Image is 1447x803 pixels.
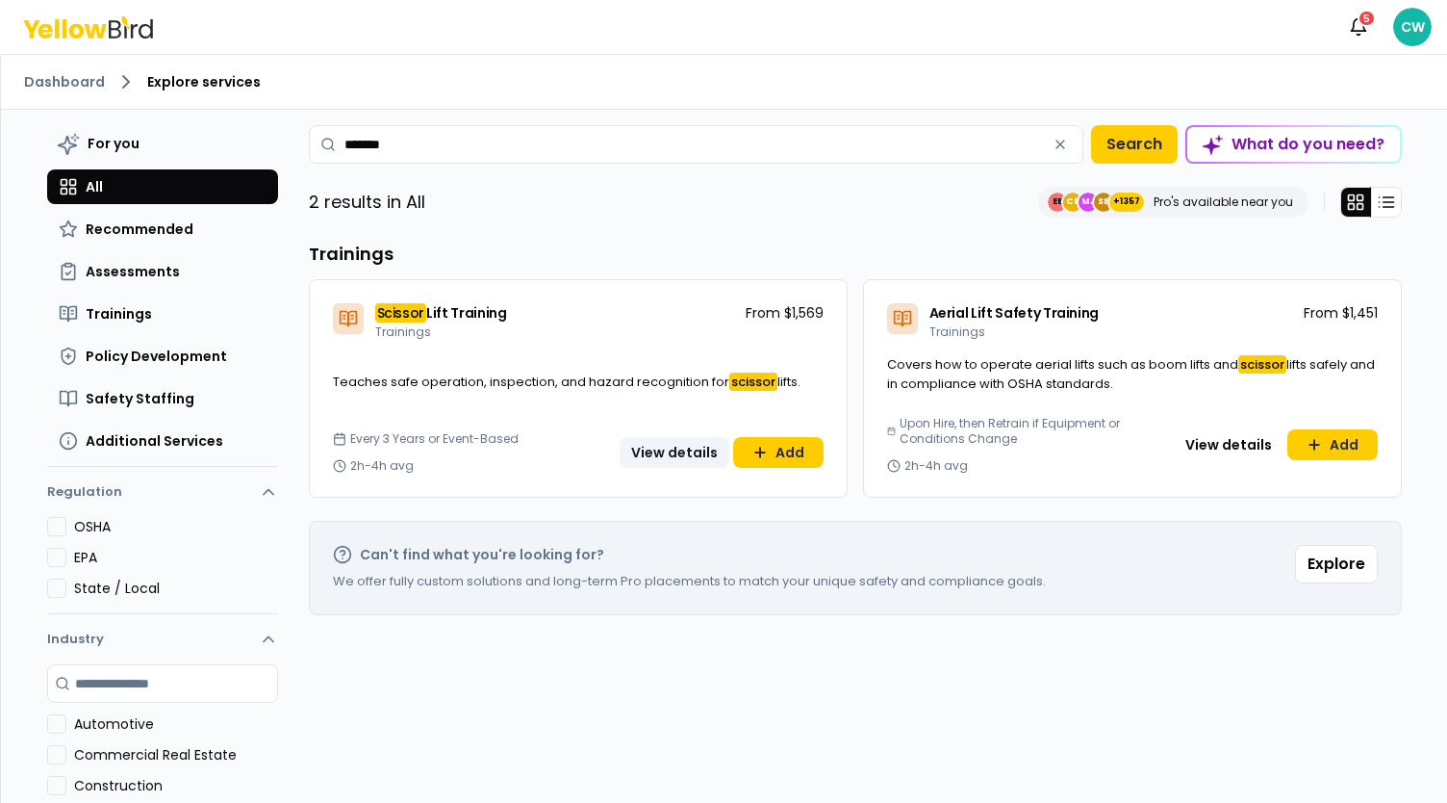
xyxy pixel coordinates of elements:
button: 5 [1339,8,1378,46]
button: Trainings [47,297,278,331]
span: Recommended [86,220,193,239]
button: Assessments [47,254,278,289]
span: 2h-4h avg [350,458,414,474]
span: SE [1094,193,1113,212]
button: What do you need? [1185,125,1402,164]
button: Add [733,437,824,468]
button: Recommended [47,212,278,246]
label: Construction [74,776,278,795]
p: 2 results in All [309,189,425,216]
span: Upon Hire, then Retrain if Equipment or Conditions Change [900,416,1125,447]
p: We offer fully custom solutions and long-term Pro placements to match your unique safety and comp... [333,572,1046,591]
button: Explore [1295,545,1378,583]
div: What do you need? [1187,127,1400,162]
button: Industry [47,614,278,664]
button: View details [620,437,729,468]
button: Regulation [47,475,278,517]
span: lifts. [777,373,800,391]
span: For you [88,134,140,153]
a: Dashboard [24,72,105,91]
span: +1357 [1113,193,1140,212]
span: Teaches safe operation, inspection, and hazard recognition for [333,373,729,391]
span: Aerial Lift Safety Training [929,303,1100,323]
label: EPA [74,548,278,567]
button: Search [1091,125,1178,164]
button: Policy Development [47,339,278,374]
span: Covers how to operate aerial lifts such as boom lifts and [887,355,1238,374]
button: Add [1287,429,1378,460]
span: Assessments [86,262,180,281]
span: EE [1048,193,1067,212]
mark: scissor [729,373,777,391]
span: Additional Services [86,431,223,451]
button: Safety Staffing [47,381,278,416]
span: Lift Training [426,303,506,323]
p: Pro's available near you [1154,194,1293,210]
span: Every 3 Years or Event-Based [350,431,519,447]
button: Additional Services [47,424,278,458]
button: View details [1174,429,1283,460]
label: OSHA [74,517,278,536]
p: From $1,451 [1304,303,1378,323]
span: Policy Development [86,347,227,366]
h3: Trainings [309,241,1402,268]
p: From $1,569 [746,303,824,323]
span: MJ [1079,193,1098,212]
button: For you [47,125,278,162]
span: CE [1063,193,1082,212]
div: Regulation [47,517,278,613]
h2: Can't find what you're looking for? [360,545,604,564]
nav: breadcrumb [24,70,1424,93]
span: Trainings [929,324,985,340]
span: 2h-4h avg [904,458,968,474]
span: All [86,177,103,196]
span: CW [1393,8,1432,46]
label: Automotive [74,714,278,734]
span: lifts safely and in compliance with OSHA standards. [887,355,1375,393]
span: Explore services [147,72,261,91]
div: 5 [1358,10,1376,27]
span: Safety Staffing [86,389,194,408]
span: Trainings [375,324,431,340]
span: Trainings [86,304,152,324]
mark: scissor [1238,355,1286,374]
button: All [47,169,278,204]
label: State / Local [74,579,278,598]
label: Commercial Real Estate [74,745,278,764]
mark: Scissor [375,303,427,323]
